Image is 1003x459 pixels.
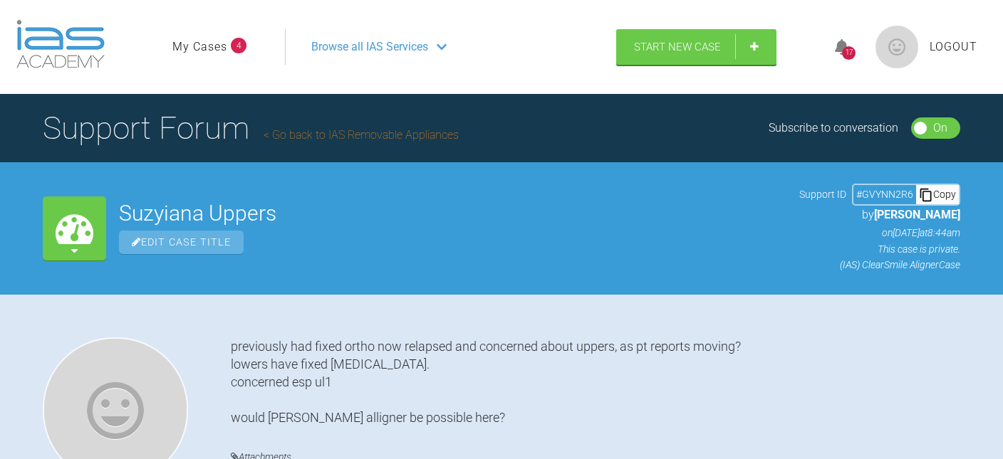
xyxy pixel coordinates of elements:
[799,257,960,273] p: (IAS) ClearSmile Aligner Case
[231,337,960,427] div: previously had fixed ortho now relapsed and concerned about uppers, as pt reports moving? lowers ...
[43,103,459,153] h1: Support Forum
[616,29,776,65] a: Start New Case
[172,38,227,56] a: My Cases
[930,38,977,56] a: Logout
[916,185,959,204] div: Copy
[933,119,947,137] div: On
[799,241,960,257] p: This case is private.
[799,206,960,224] p: by
[231,38,246,53] span: 4
[874,208,960,221] span: [PERSON_NAME]
[799,225,960,241] p: on [DATE] at 8:44am
[634,41,721,53] span: Start New Case
[875,26,918,68] img: profile.png
[264,128,459,142] a: Go back to IAS Removable Appliances
[119,203,786,224] h2: Suzyiana Uppers
[119,231,244,254] span: Edit Case Title
[311,38,428,56] span: Browse all IAS Services
[853,186,916,202] div: # GVYNN2R6
[16,20,105,68] img: logo-light.3e3ef733.png
[769,119,898,137] div: Subscribe to conversation
[842,46,856,60] div: 17
[799,186,846,202] span: Support ID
